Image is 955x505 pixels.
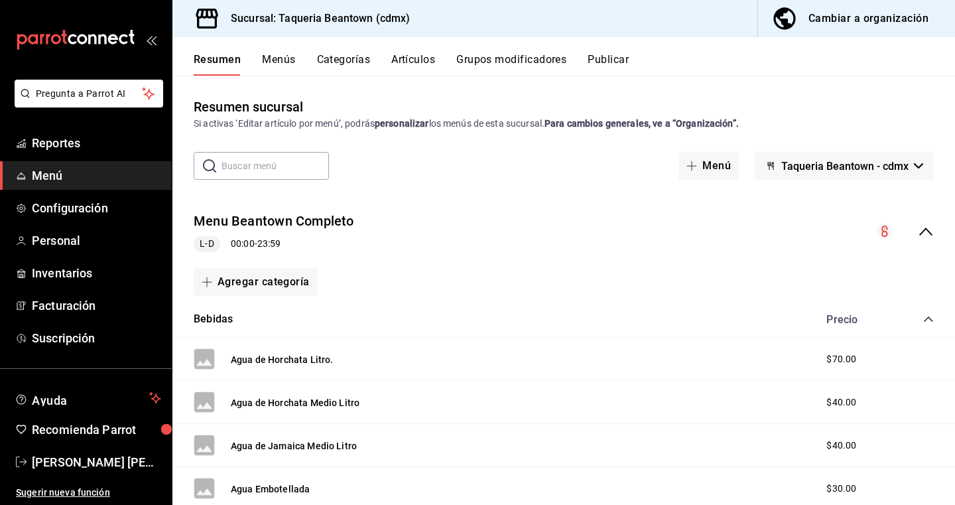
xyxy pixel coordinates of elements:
span: Reportes [32,134,161,152]
span: Suscripción [32,329,161,347]
button: Agua Embotellada [231,482,310,496]
span: Facturación [32,297,161,315]
span: Recomienda Parrot [32,421,161,439]
input: Buscar menú [222,153,329,179]
button: Menu Beantown Completo [194,212,354,231]
span: $40.00 [826,396,856,409]
div: Cambiar a organización [808,9,928,28]
button: Resumen [194,53,241,76]
div: 00:00 - 23:59 [194,236,354,252]
span: $30.00 [826,482,856,496]
button: Agua de Horchata Medio Litro [231,396,359,409]
span: [PERSON_NAME] [PERSON_NAME] [32,453,161,471]
button: Categorías [317,53,371,76]
span: Pregunta a Parrot AI [36,87,143,101]
button: Publicar [588,53,629,76]
strong: personalizar [375,118,429,129]
span: Menú [32,167,161,184]
button: Agua de Jamaica Medio Litro [231,439,357,453]
div: navigation tabs [194,53,955,76]
span: Sugerir nueva función [16,486,161,500]
span: $40.00 [826,439,856,453]
h3: Sucursal: Taqueria Beantown (cdmx) [220,11,410,27]
strong: Para cambios generales, ve a “Organización”. [544,118,739,129]
span: Personal [32,232,161,250]
button: Pregunta a Parrot AI [15,80,163,108]
span: Ayuda [32,390,144,406]
span: Inventarios [32,264,161,282]
span: Configuración [32,199,161,217]
span: $70.00 [826,352,856,366]
div: Precio [813,313,898,326]
button: Artículos [391,53,435,76]
button: Taqueria Beantown - cdmx [755,152,934,180]
div: collapse-menu-row [172,201,955,263]
button: open_drawer_menu [146,35,157,45]
span: Taqueria Beantown - cdmx [781,160,909,173]
button: Agua de Horchata Litro. [231,353,333,366]
button: Menús [262,53,295,76]
div: Resumen sucursal [194,97,303,117]
button: Agregar categoría [194,268,318,296]
button: Menú [678,152,739,180]
a: Pregunta a Parrot AI [9,96,163,110]
div: Si activas ‘Editar artículo por menú’, podrás los menús de esta sucursal. [194,117,934,131]
button: Bebidas [194,312,233,327]
button: collapse-category-row [923,314,934,325]
span: L-D [194,237,219,251]
button: Grupos modificadores [456,53,566,76]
